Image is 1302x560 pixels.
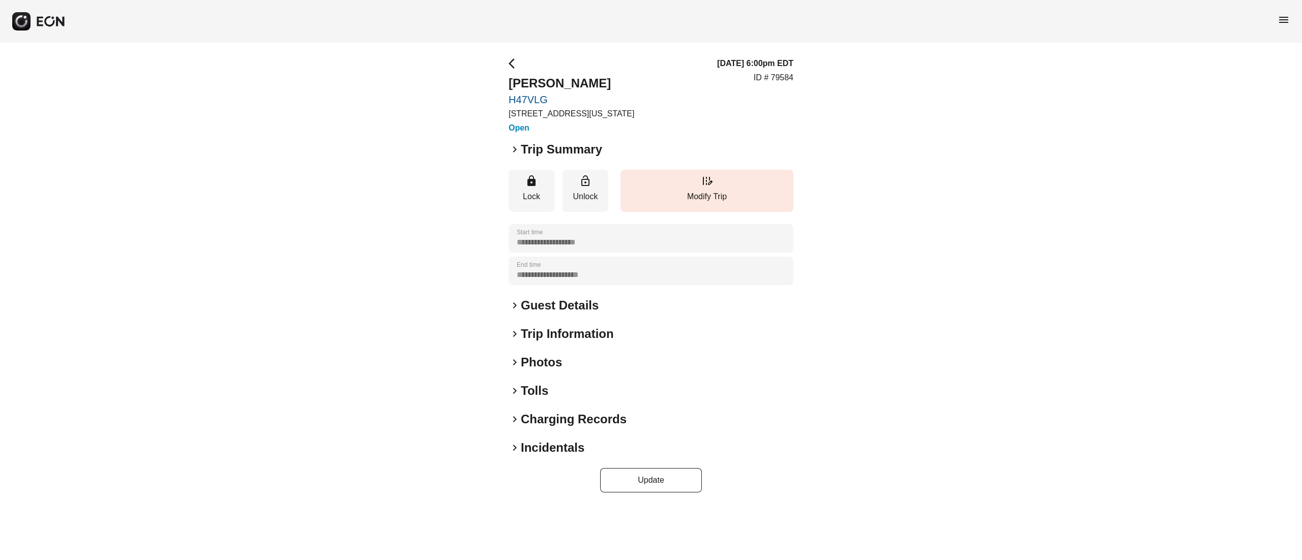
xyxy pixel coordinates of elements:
h2: Guest Details [521,297,599,314]
p: Modify Trip [626,191,788,203]
h2: Incidentals [521,440,584,456]
h3: Open [509,122,634,134]
span: arrow_back_ios [509,57,521,70]
button: Unlock [563,170,608,212]
span: lock_open [579,175,591,187]
button: Lock [509,170,554,212]
span: keyboard_arrow_right [509,299,521,312]
span: keyboard_arrow_right [509,385,521,397]
p: [STREET_ADDRESS][US_STATE] [509,108,634,120]
h2: Tolls [521,383,548,399]
span: keyboard_arrow_right [509,442,521,454]
p: Unlock [568,191,603,203]
button: Modify Trip [620,170,793,212]
span: keyboard_arrow_right [509,356,521,368]
h2: Trip Summary [521,141,602,158]
h2: Charging Records [521,411,627,427]
span: lock [525,175,538,187]
span: keyboard_arrow_right [509,143,521,155]
a: H47VLG [509,94,634,106]
h3: [DATE] 6:00pm EDT [717,57,793,70]
button: Update [600,468,702,492]
span: keyboard_arrow_right [509,413,521,425]
h2: Trip Information [521,326,614,342]
p: ID # 79584 [754,72,793,84]
h2: [PERSON_NAME] [509,75,634,91]
span: menu [1278,14,1290,26]
span: edit_road [701,175,713,187]
p: Lock [514,191,549,203]
span: keyboard_arrow_right [509,328,521,340]
h2: Photos [521,354,562,370]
